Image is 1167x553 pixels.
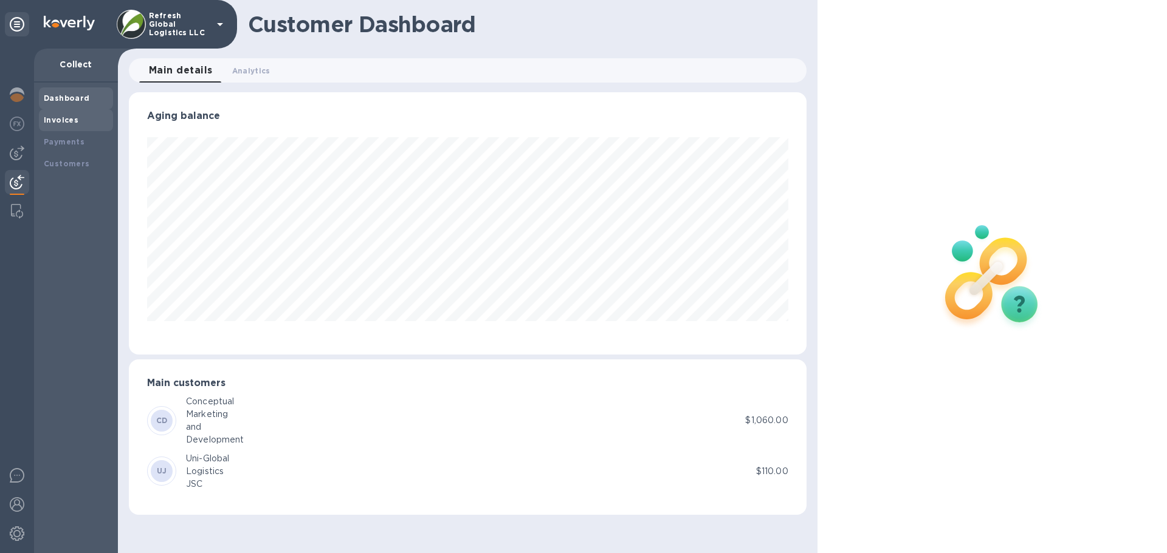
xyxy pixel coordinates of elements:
[186,433,244,446] div: Development
[44,137,84,146] b: Payments
[149,62,213,79] span: Main details
[186,408,244,421] div: Marketing
[186,452,229,465] div: Uni-Global
[248,12,798,37] h1: Customer Dashboard
[756,465,788,478] p: $110.00
[745,414,788,427] p: $1,060.00
[10,117,24,131] img: Foreign exchange
[5,12,29,36] div: Unpin categories
[156,416,168,425] b: CD
[44,93,90,103] b: Dashboard
[147,110,788,122] h3: Aging balance
[44,58,108,70] p: Collect
[186,395,244,408] div: Conceptual
[186,478,229,490] div: JSC
[232,64,270,77] span: Analytics
[149,12,210,37] p: Refresh Global Logistics LLC
[186,421,244,433] div: and
[147,378,788,389] h3: Main customers
[157,466,167,475] b: UJ
[44,159,90,168] b: Customers
[44,115,78,124] b: Invoices
[186,465,229,478] div: Logistics
[44,16,95,30] img: Logo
